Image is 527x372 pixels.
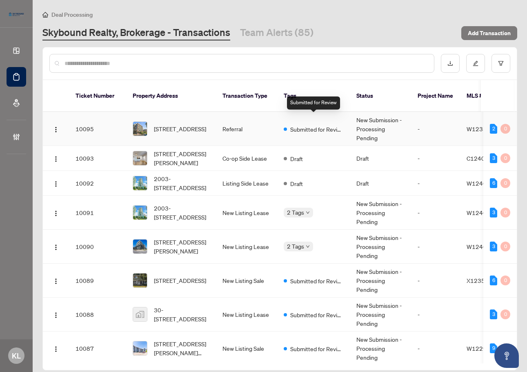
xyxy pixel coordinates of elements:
[491,54,510,73] button: filter
[287,96,340,110] div: Submitted for Review
[290,125,343,134] span: Submitted for Review
[490,208,497,217] div: 3
[240,26,314,40] a: Team Alerts (85)
[467,125,501,132] span: W12339759
[69,298,126,332] td: 10088
[498,61,504,66] span: filter
[49,240,62,253] button: Logo
[49,122,62,135] button: Logo
[154,276,206,285] span: [STREET_ADDRESS]
[411,196,460,230] td: -
[287,242,304,251] span: 2 Tags
[154,204,209,222] span: 2003-[STREET_ADDRESS]
[7,10,26,18] img: logo
[350,171,411,196] td: Draft
[411,298,460,332] td: -
[500,124,510,134] div: 0
[411,80,460,112] th: Project Name
[216,264,277,298] td: New Listing Sale
[277,80,350,112] th: Tags
[49,152,62,165] button: Logo
[69,112,126,146] td: 10095
[53,210,59,217] img: Logo
[290,179,303,188] span: Draft
[133,122,147,136] img: thumbnail-img
[154,238,209,255] span: [STREET_ADDRESS][PERSON_NAME]
[411,171,460,196] td: -
[133,151,147,165] img: thumbnail-img
[69,264,126,298] td: 10089
[290,154,303,163] span: Draft
[53,312,59,318] img: Logo
[133,341,147,355] img: thumbnail-img
[53,181,59,187] img: Logo
[133,240,147,253] img: thumbnail-img
[69,146,126,171] td: 10093
[154,174,209,192] span: 2003-[STREET_ADDRESS]
[306,211,310,215] span: down
[53,278,59,285] img: Logo
[490,276,497,285] div: 6
[49,206,62,219] button: Logo
[500,208,510,217] div: 0
[500,309,510,319] div: 0
[216,298,277,332] td: New Listing Lease
[494,343,519,368] button: Open asap
[500,153,510,163] div: 0
[216,332,277,365] td: New Listing Sale
[441,54,460,73] button: download
[53,346,59,352] img: Logo
[490,343,497,353] div: 9
[69,230,126,264] td: 10090
[447,61,453,66] span: download
[467,243,501,250] span: W12405111
[53,126,59,133] img: Logo
[126,80,216,112] th: Property Address
[460,80,509,112] th: MLS #
[216,80,277,112] th: Transaction Type
[500,276,510,285] div: 0
[69,171,126,196] td: 10092
[490,124,497,134] div: 2
[133,176,147,190] img: thumbnail-img
[216,146,277,171] td: Co-op Side Lease
[500,178,510,188] div: 0
[49,308,62,321] button: Logo
[350,298,411,332] td: New Submission - Processing Pending
[69,332,126,365] td: 10087
[216,196,277,230] td: New Listing Lease
[350,112,411,146] td: New Submission - Processing Pending
[290,344,343,353] span: Submitted for Review
[216,230,277,264] td: New Listing Lease
[49,177,62,190] button: Logo
[467,155,500,162] span: C12405792
[466,54,485,73] button: edit
[411,146,460,171] td: -
[49,274,62,287] button: Logo
[467,209,501,216] span: W12404130
[467,179,501,187] span: W12404130
[490,153,497,163] div: 3
[154,149,209,167] span: [STREET_ADDRESS][PERSON_NAME]
[461,26,517,40] button: Add Transaction
[133,206,147,220] img: thumbnail-img
[290,310,343,319] span: Submitted for Review
[473,61,478,66] span: edit
[51,11,93,18] span: Deal Processing
[411,264,460,298] td: -
[133,307,147,321] img: thumbnail-img
[411,230,460,264] td: -
[468,27,511,40] span: Add Transaction
[350,230,411,264] td: New Submission - Processing Pending
[290,276,343,285] span: Submitted for Review
[154,339,209,357] span: [STREET_ADDRESS][PERSON_NAME][PERSON_NAME]
[467,277,500,284] span: X12359022
[49,342,62,355] button: Logo
[490,242,497,251] div: 3
[69,196,126,230] td: 10091
[53,244,59,251] img: Logo
[350,196,411,230] td: New Submission - Processing Pending
[154,305,209,323] span: 30-[STREET_ADDRESS]
[42,26,230,40] a: Skybound Realty, Brokerage - Transactions
[12,350,21,361] span: KL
